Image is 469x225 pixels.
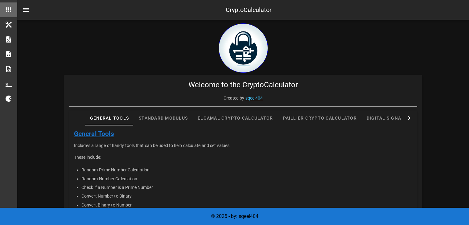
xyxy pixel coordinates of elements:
p: Includes a range of handy tools that can be used to help calculate and set values [74,142,412,149]
img: encryption logo [219,23,268,73]
li: Convert Number to Binary [81,192,412,200]
button: nav-menu-toggle [19,2,33,17]
li: Check if a Number is a Prime Number [81,183,412,192]
li: Convert Binary to Number [81,201,412,209]
p: Created by: [69,95,417,101]
span: © 2025 - by: sqeel404 [211,213,258,219]
div: Paillier Crypto Calculator [278,111,362,125]
a: General Tools [74,130,114,137]
div: General Tools [85,111,134,125]
p: These include: [74,154,412,161]
div: Elgamal Crypto Calculator [193,111,278,125]
div: CryptoCalculator [226,5,272,14]
div: Digital Signature Calculator [362,111,450,125]
li: Random Number Calculation [81,174,412,183]
li: Random Prime Number Calculation [81,166,412,174]
a: sqeel404 [245,96,263,100]
div: Standard Modulus [134,111,193,125]
div: Welcome to the CryptoCalculator [64,75,422,95]
a: home [219,68,268,74]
